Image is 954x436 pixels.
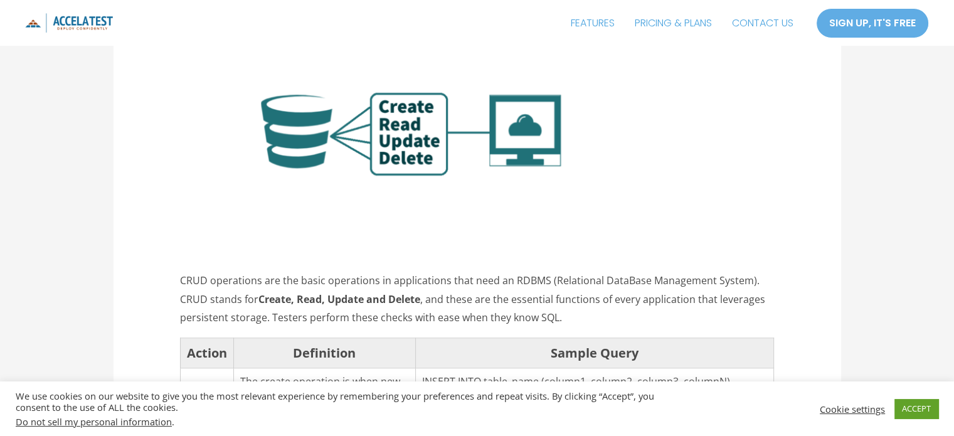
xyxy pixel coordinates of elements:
[25,13,113,33] img: icon
[180,274,760,306] span: CRUD operations are the basic operations in applications that need an RDBMS (Relational DataBase ...
[258,292,420,306] span: Create, Read, Update and Delete
[16,416,662,427] div: .
[234,338,415,368] th: Definition
[180,292,765,325] span: , and these are the essential functions of every application that leverages persistent storage. T...
[180,13,655,262] img: The CRUD Operations
[561,8,803,39] nav: Site Navigation
[181,368,234,409] td: Create
[625,8,722,39] a: PRICING & PLANS
[16,415,172,428] a: Do not sell my personal information
[422,375,767,402] div: INSERT INTO table_name (column1, column2, column3, columnN) VALUES (value1, value2, value, valueN);
[894,399,938,418] a: ACCEPT
[820,403,885,415] a: Cookie settings
[816,8,929,38] a: SIGN UP, IT'S FREE
[181,338,234,368] th: Action
[16,390,662,427] div: We use cookies on our website to give you the most relevant experience by remembering your prefer...
[561,8,625,39] a: FEATURES
[415,338,773,368] th: Sample Query
[722,8,803,39] a: CONTACT US
[234,368,415,409] td: The create operation is when new objects are added to the table.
